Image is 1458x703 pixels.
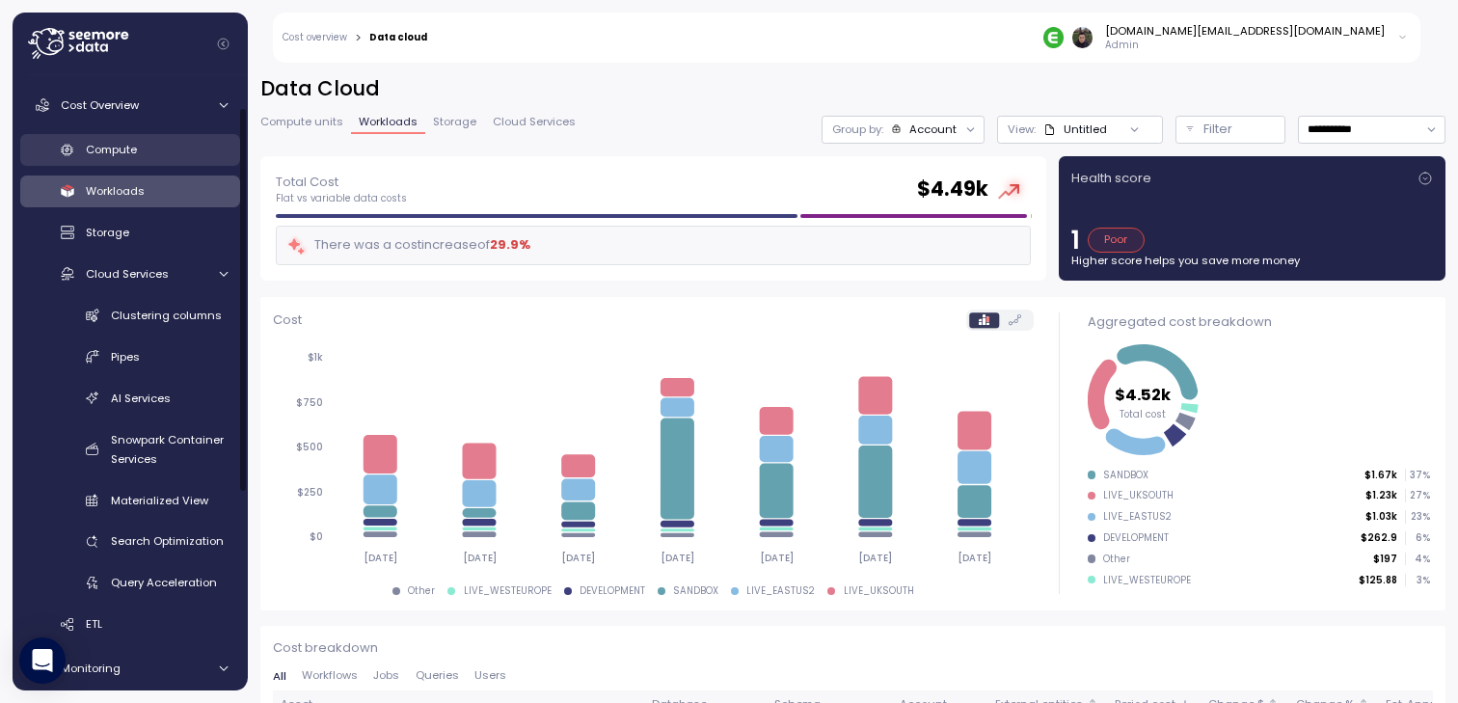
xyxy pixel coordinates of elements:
[355,32,362,44] div: >
[464,584,552,598] div: LIVE_WESTEUROPE
[1043,27,1064,47] img: 689adfd76a9d17b9213495f1.PNG
[302,670,358,681] span: Workflows
[297,486,323,499] tspan: $250
[1365,510,1397,524] p: $1.03k
[359,117,418,127] span: Workloads
[416,670,459,681] span: Queries
[1071,169,1151,188] p: Health score
[1359,574,1397,587] p: $125.88
[1406,489,1429,502] p: 27 %
[1406,510,1429,524] p: 23 %
[260,75,1445,103] h2: Data Cloud
[1364,469,1397,482] p: $1.67k
[1406,531,1429,545] p: 6 %
[20,484,240,516] a: Materialized View
[86,225,129,240] span: Storage
[1105,23,1385,39] div: [DOMAIN_NAME][EMAIL_ADDRESS][DOMAIN_NAME]
[20,608,240,640] a: ETL
[111,391,171,406] span: AI Services
[86,266,169,282] span: Cloud Services
[260,117,343,127] span: Compute units
[1116,383,1173,405] tspan: $4.52k
[296,396,323,409] tspan: $750
[364,552,397,564] tspan: [DATE]
[20,86,240,124] a: Cost Overview
[111,493,208,508] span: Materialized View
[61,661,121,676] span: Monitoring
[1103,469,1148,482] div: SANDBOX
[1373,553,1397,566] p: $197
[1120,407,1167,419] tspan: Total cost
[20,299,240,331] a: Clustering columns
[661,552,694,564] tspan: [DATE]
[1175,116,1285,144] button: Filter
[844,584,914,598] div: LIVE_UKSOUTH
[308,352,323,365] tspan: $1k
[20,650,240,689] a: Monitoring
[1406,553,1429,566] p: 4 %
[493,117,576,127] span: Cloud Services
[20,340,240,372] a: Pipes
[561,552,595,564] tspan: [DATE]
[111,575,217,590] span: Query Acceleration
[19,637,66,684] div: Open Intercom Messenger
[1361,531,1397,545] p: $262.9
[1103,574,1191,587] div: LIVE_WESTEUROPE
[1103,553,1130,566] div: Other
[286,234,530,257] div: There was a cost increase of
[673,584,718,598] div: SANDBOX
[111,308,222,323] span: Clustering columns
[1365,489,1397,502] p: $1.23k
[20,257,240,289] a: Cloud Services
[20,526,240,557] a: Search Optimization
[580,584,645,598] div: DEVELOPMENT
[1103,510,1172,524] div: LIVE_EASTUS2
[1072,27,1093,47] img: 8a667c340b96c72f6b400081a025948b
[273,638,1433,658] p: Cost breakdown
[958,552,991,564] tspan: [DATE]
[462,552,496,564] tspan: [DATE]
[273,311,302,330] p: Cost
[1043,122,1107,137] div: Untitled
[86,183,145,199] span: Workloads
[20,567,240,599] a: Query Acceleration
[433,117,476,127] span: Storage
[296,442,323,454] tspan: $500
[1406,574,1429,587] p: 3 %
[759,552,793,564] tspan: [DATE]
[1071,253,1433,268] p: Higher score helps you save more money
[86,142,137,157] span: Compute
[917,176,988,203] h2: $ 4.49k
[1088,312,1430,332] div: Aggregated cost breakdown
[1088,228,1145,253] div: Poor
[1103,531,1169,545] div: DEVELOPMENT
[273,671,286,682] span: All
[276,192,407,205] p: Flat vs variable data costs
[1105,39,1385,52] p: Admin
[111,533,224,549] span: Search Optimization
[909,122,957,137] div: Account
[832,122,883,137] p: Group by:
[111,432,224,467] span: Snowpark Container Services
[1008,122,1036,137] p: View:
[20,217,240,249] a: Storage
[111,349,140,365] span: Pipes
[20,382,240,414] a: AI Services
[746,584,815,598] div: LIVE_EASTUS2
[20,423,240,474] a: Snowpark Container Services
[310,531,323,544] tspan: $0
[211,37,235,51] button: Collapse navigation
[1203,120,1232,139] p: Filter
[61,97,139,113] span: Cost Overview
[490,235,530,255] div: 29.9 %
[86,616,102,632] span: ETL
[20,176,240,207] a: Workloads
[408,584,435,598] div: Other
[276,173,407,192] p: Total Cost
[1103,489,1174,502] div: LIVE_UKSOUTH
[283,33,347,42] a: Cost overview
[20,134,240,166] a: Compute
[369,33,427,42] div: Data cloud
[1071,228,1080,253] p: 1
